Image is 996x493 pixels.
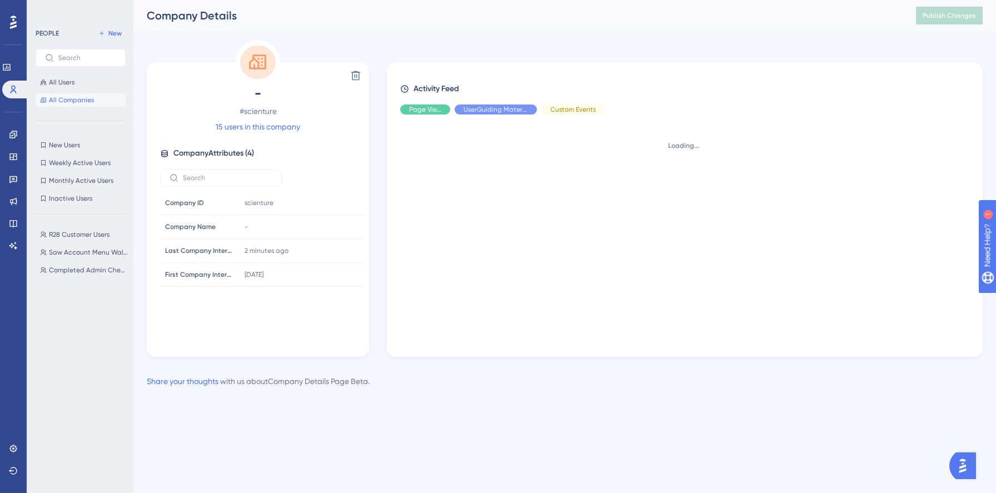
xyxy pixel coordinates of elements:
span: Company Attributes ( 4 ) [173,147,254,160]
span: Inactive Users [49,194,92,203]
a: Share your thoughts [147,377,218,386]
time: [DATE] [245,271,263,278]
button: Weekly Active Users [36,156,126,170]
button: Publish Changes [916,7,983,24]
span: Saw Account Menu Walkthrough [49,248,128,257]
span: Need Help? [26,3,69,16]
span: Publish Changes [923,11,976,20]
span: # scienture [160,104,356,118]
span: Company ID [165,198,204,207]
iframe: UserGuiding AI Assistant Launcher [949,449,983,482]
div: Loading... [400,141,967,150]
span: Company Name [165,222,216,231]
button: Monthly Active Users [36,174,126,187]
button: R28 Customer Users [36,228,132,241]
input: Search [58,54,116,62]
span: All Users [49,78,74,87]
span: R28 Customer Users [49,230,109,239]
span: New Users [49,141,80,150]
time: 2 minutes ago [245,247,288,255]
button: Saw Account Menu Walkthrough [36,246,132,259]
span: Completed Admin Checklist [49,266,128,275]
button: New [94,27,126,40]
div: PEOPLE [36,29,59,38]
span: - [160,84,356,102]
div: with us about Company Details Page Beta . [147,375,370,388]
div: Company Details [147,8,888,23]
span: Weekly Active Users [49,158,111,167]
span: Monthly Active Users [49,176,113,185]
span: New [108,29,122,38]
span: Custom Events [550,105,596,114]
button: All Users [36,76,126,89]
button: Inactive Users [36,192,126,205]
button: All Companies [36,93,126,107]
span: Activity Feed [414,82,459,96]
span: First Company Interaction [165,270,232,279]
button: Completed Admin Checklist [36,263,132,277]
button: New Users [36,138,126,152]
a: 15 users in this company [216,120,300,133]
span: Page View [409,105,441,114]
span: - [245,222,248,231]
div: 1 [77,6,81,14]
input: Search [183,174,273,182]
span: All Companies [49,96,94,104]
span: UserGuiding Material [464,105,528,114]
span: scienture [245,198,273,207]
span: Last Company Interaction [165,246,232,255]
